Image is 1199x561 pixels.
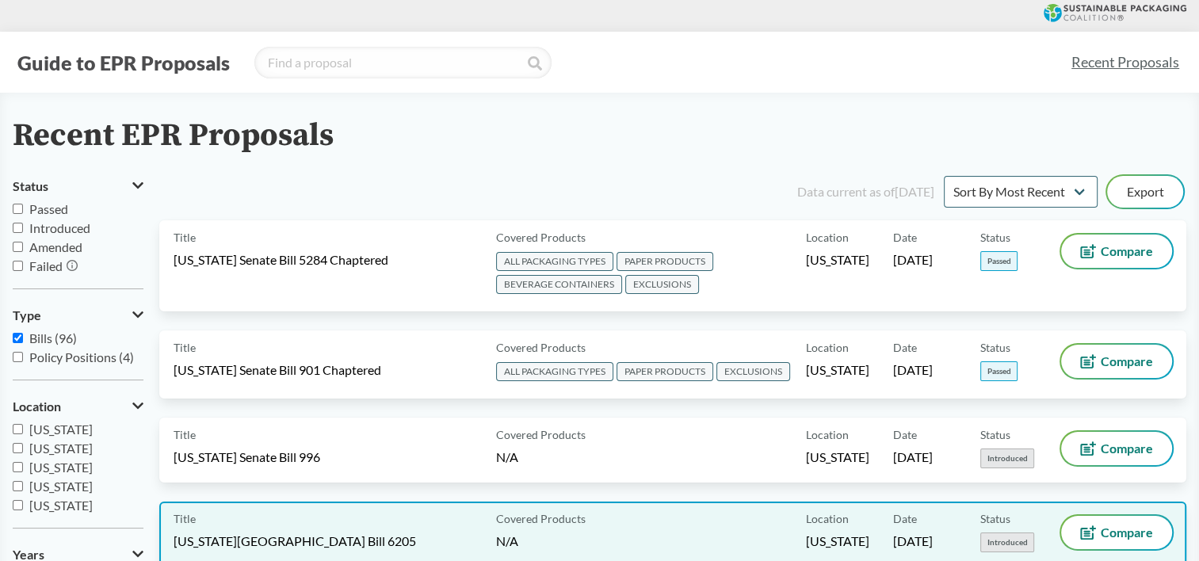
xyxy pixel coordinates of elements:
[980,361,1018,381] span: Passed
[980,448,1034,468] span: Introduced
[13,179,48,193] span: Status
[13,333,23,343] input: Bills (96)
[893,426,917,443] span: Date
[806,229,849,246] span: Location
[13,242,23,252] input: Amended
[1064,44,1186,80] a: Recent Proposals
[1101,526,1153,539] span: Compare
[496,533,518,548] span: N/A
[617,252,713,271] span: PAPER PRODUCTS
[13,50,235,75] button: Guide to EPR Proposals
[1107,176,1183,208] button: Export
[1061,432,1172,465] button: Compare
[496,426,586,443] span: Covered Products
[893,251,933,269] span: [DATE]
[1101,442,1153,455] span: Compare
[174,251,388,269] span: [US_STATE] Senate Bill 5284 Chaptered
[1061,516,1172,549] button: Compare
[980,426,1010,443] span: Status
[617,362,713,381] span: PAPER PRODUCTS
[254,47,552,78] input: Find a proposal
[980,510,1010,527] span: Status
[980,532,1034,552] span: Introduced
[893,361,933,379] span: [DATE]
[13,352,23,362] input: Policy Positions (4)
[893,532,933,550] span: [DATE]
[625,275,699,294] span: EXCLUSIONS
[13,302,143,329] button: Type
[174,448,320,466] span: [US_STATE] Senate Bill 996
[29,349,134,364] span: Policy Positions (4)
[29,441,93,456] span: [US_STATE]
[13,481,23,491] input: [US_STATE]
[1101,355,1153,368] span: Compare
[174,532,416,550] span: [US_STATE][GEOGRAPHIC_DATA] Bill 6205
[496,275,622,294] span: BEVERAGE CONTAINERS
[980,339,1010,356] span: Status
[716,362,790,381] span: EXCLUSIONS
[174,426,196,443] span: Title
[29,201,68,216] span: Passed
[174,229,196,246] span: Title
[174,339,196,356] span: Title
[980,229,1010,246] span: Status
[806,361,869,379] span: [US_STATE]
[893,229,917,246] span: Date
[13,393,143,420] button: Location
[806,532,869,550] span: [US_STATE]
[13,500,23,510] input: [US_STATE]
[29,258,63,273] span: Failed
[29,220,90,235] span: Introduced
[29,498,93,513] span: [US_STATE]
[893,510,917,527] span: Date
[29,239,82,254] span: Amended
[13,118,334,154] h2: Recent EPR Proposals
[29,330,77,345] span: Bills (96)
[1061,235,1172,268] button: Compare
[13,204,23,214] input: Passed
[29,422,93,437] span: [US_STATE]
[13,443,23,453] input: [US_STATE]
[496,510,586,527] span: Covered Products
[13,173,143,200] button: Status
[496,229,586,246] span: Covered Products
[893,448,933,466] span: [DATE]
[29,479,93,494] span: [US_STATE]
[1061,345,1172,378] button: Compare
[174,510,196,527] span: Title
[496,449,518,464] span: N/A
[806,251,869,269] span: [US_STATE]
[980,251,1018,271] span: Passed
[13,261,23,271] input: Failed
[806,426,849,443] span: Location
[797,182,934,201] div: Data current as of [DATE]
[806,448,869,466] span: [US_STATE]
[13,399,61,414] span: Location
[496,252,613,271] span: ALL PACKAGING TYPES
[496,339,586,356] span: Covered Products
[13,462,23,472] input: [US_STATE]
[806,510,849,527] span: Location
[29,460,93,475] span: [US_STATE]
[13,308,41,322] span: Type
[1101,245,1153,258] span: Compare
[496,362,613,381] span: ALL PACKAGING TYPES
[893,339,917,356] span: Date
[174,361,381,379] span: [US_STATE] Senate Bill 901 Chaptered
[13,424,23,434] input: [US_STATE]
[13,223,23,233] input: Introduced
[806,339,849,356] span: Location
